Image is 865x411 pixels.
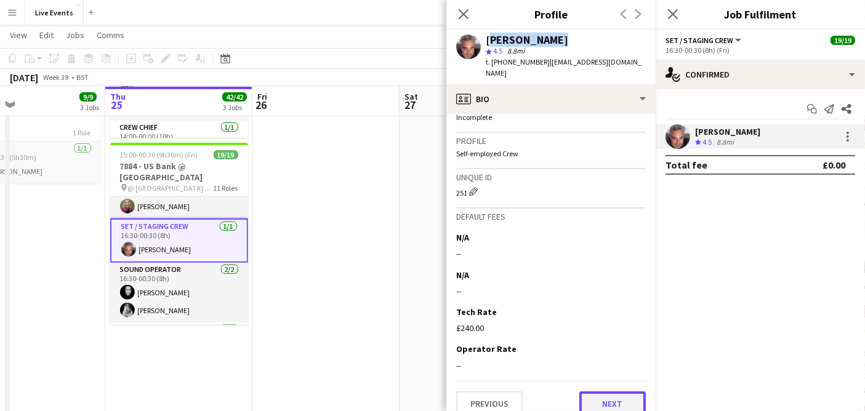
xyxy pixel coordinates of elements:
span: Sat [404,91,418,102]
h3: Job Fulfilment [656,6,865,22]
span: 25 [108,98,126,112]
span: Comms [97,30,124,41]
span: Jobs [66,30,84,41]
span: @ [GEOGRAPHIC_DATA] - 7884 [128,183,214,193]
a: Comms [92,27,129,43]
span: Week 39 [41,73,71,82]
app-card-role: Sound Technician3/3 [110,322,248,400]
span: Thu [110,91,126,102]
h3: Unique ID [456,172,646,183]
app-card-role: Crew Chief1/114:00-00:00 (10h) [110,121,248,162]
span: 1 Role [73,128,91,137]
h3: Tech Rate [456,306,497,317]
app-card-role: Sound Operator2/216:30-00:30 (8h)[PERSON_NAME][PERSON_NAME] [110,263,248,322]
span: 9/9 [79,92,97,102]
span: 26 [255,98,267,112]
span: 8.8mi [505,46,527,55]
span: 42/42 [222,92,247,102]
button: Live Events [25,1,84,25]
h3: 7884 - US Bank @ [GEOGRAPHIC_DATA] [110,161,248,183]
span: 27 [403,98,418,112]
span: Fri [257,91,267,102]
span: 19/19 [831,36,855,45]
div: -- [456,248,646,259]
div: -- [456,285,646,297]
span: 11 Roles [214,183,238,193]
div: 3 Jobs [80,103,99,112]
div: 16:30-00:30 (8h) (Fri) [666,46,855,55]
a: View [5,27,32,43]
span: 4.5 [702,137,712,146]
app-card-role: Project Manager1/116:30-00:30 (8h)[PERSON_NAME] [110,177,248,218]
h3: N/A [456,232,469,243]
h3: Profile [446,6,656,22]
div: Confirmed [656,60,865,89]
app-card-role: Set / Staging Crew1/116:30-00:30 (8h)[PERSON_NAME] [110,218,248,263]
span: 19/19 [214,150,238,159]
div: £0.00 [823,159,845,171]
div: [PERSON_NAME] [486,34,568,46]
span: Set / Staging Crew [666,36,733,45]
span: Edit [39,30,54,41]
span: | [EMAIL_ADDRESS][DOMAIN_NAME] [486,57,642,78]
span: 4.5 [493,46,502,55]
p: Self-employed Crew [456,149,646,158]
h3: Operator Rate [456,343,517,354]
h3: N/A [456,269,469,281]
div: -- [456,360,646,371]
p: Incomplete [456,113,646,122]
div: Total fee [666,159,707,171]
app-job-card: 15:00-00:30 (9h30m) (Fri)19/197884 - US Bank @ [GEOGRAPHIC_DATA] @ [GEOGRAPHIC_DATA] - 788411 Rol... [110,143,248,325]
div: [DATE] [10,71,38,84]
div: [PERSON_NAME] [695,126,760,137]
div: £240.00 [456,322,646,333]
div: Bio [446,84,656,114]
span: 15:00-00:30 (9h30m) (Fri) [120,150,198,159]
div: 251 [456,185,646,198]
a: Edit [34,27,58,43]
div: 3 Jobs [223,103,246,112]
h3: Profile [456,135,646,146]
button: Set / Staging Crew [666,36,743,45]
h3: Default fees [456,211,646,222]
span: t. [PHONE_NUMBER] [486,57,550,66]
span: View [10,30,27,41]
div: 8.8mi [714,137,736,148]
div: BST [76,73,89,82]
a: Jobs [61,27,89,43]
